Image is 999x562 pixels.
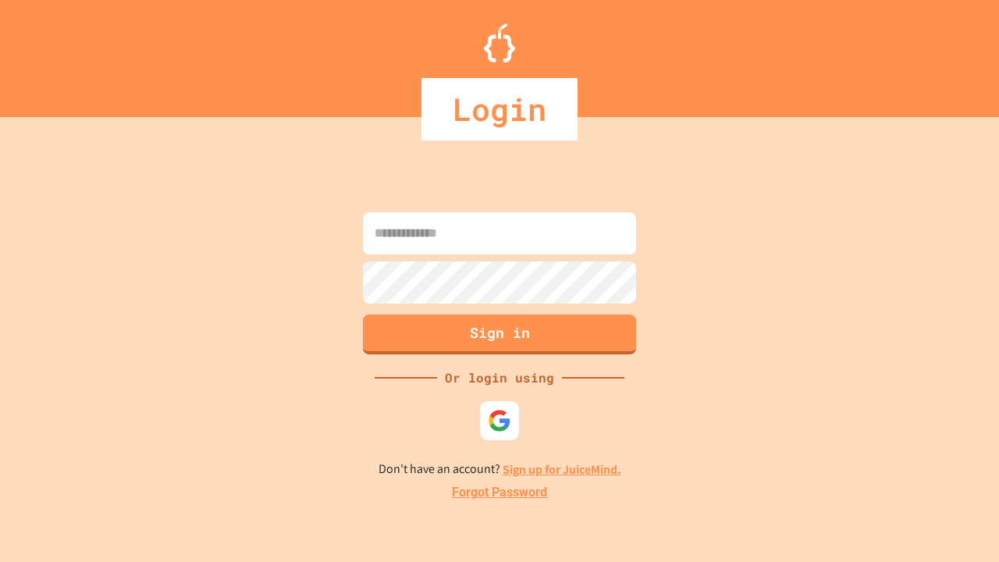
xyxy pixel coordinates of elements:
[488,409,511,432] img: google-icon.svg
[452,483,547,502] a: Forgot Password
[503,461,621,478] a: Sign up for JuiceMind.
[421,78,578,140] div: Login
[869,432,983,498] iframe: chat widget
[363,315,636,354] button: Sign in
[379,460,621,479] p: Don't have an account?
[484,23,515,62] img: Logo.svg
[933,500,983,546] iframe: chat widget
[437,368,562,387] div: Or login using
